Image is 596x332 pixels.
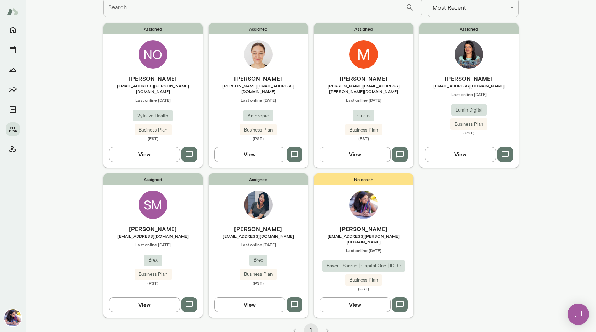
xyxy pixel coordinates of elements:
span: Assigned [209,23,308,34]
h6: [PERSON_NAME] [103,225,203,233]
span: Brex [249,257,267,264]
h6: [PERSON_NAME] [419,74,519,83]
img: Annie Xue [244,191,273,219]
span: Business Plan [450,121,487,128]
span: [PERSON_NAME][EMAIL_ADDRESS][DOMAIN_NAME] [209,83,308,94]
span: Last online [DATE] [209,97,308,103]
h6: [PERSON_NAME] [209,74,308,83]
span: Business Plan [345,277,382,284]
span: Last online [DATE] [314,247,413,253]
span: Last online [DATE] [314,97,413,103]
span: Assigned [419,23,519,34]
img: Aradhana Goel [4,309,21,326]
span: (EST) [314,135,413,141]
span: [EMAIL_ADDRESS][DOMAIN_NAME] [209,233,308,239]
span: Gusto [353,112,374,119]
button: Documents [6,102,20,117]
span: [EMAIL_ADDRESS][DOMAIN_NAME] [419,83,519,89]
span: [PERSON_NAME][EMAIL_ADDRESS][PERSON_NAME][DOMAIN_NAME] [314,83,413,94]
span: Business Plan [135,271,172,278]
span: Assigned [103,23,203,34]
h6: [PERSON_NAME] [314,225,413,233]
span: Last online [DATE] [209,242,308,247]
span: Business Plan [345,127,382,134]
span: [EMAIL_ADDRESS][PERSON_NAME][DOMAIN_NAME] [103,83,203,94]
img: Aradhana Goel [349,191,378,219]
button: View [109,297,180,312]
h6: [PERSON_NAME] [209,225,308,233]
span: Business Plan [135,127,172,134]
span: Business Plan [240,271,277,278]
span: Assigned [314,23,413,34]
span: Vytalize Health [133,112,173,119]
button: View [425,147,496,162]
button: Insights [6,82,20,97]
span: Assigned [209,173,308,185]
button: Home [6,23,20,37]
span: Last online [DATE] [103,242,203,247]
span: (PST) [209,280,308,286]
button: View [109,147,180,162]
button: Client app [6,142,20,156]
h6: [PERSON_NAME] [103,74,203,83]
span: (PST) [314,286,413,291]
span: (PST) [103,280,203,286]
div: NO [139,40,167,69]
span: Assigned [103,173,203,185]
span: Bayer | Sunrun | Capital One | IDEO [322,262,405,269]
div: SM [139,191,167,219]
img: Mento [7,5,19,18]
span: No coach [314,173,413,185]
span: [EMAIL_ADDRESS][DOMAIN_NAME] [103,233,203,239]
button: Members [6,122,20,136]
span: Last online [DATE] [419,91,519,97]
span: (EST) [103,135,203,141]
span: Business Plan [240,127,277,134]
span: Last online [DATE] [103,97,203,103]
button: View [320,147,391,162]
span: Lumin Digital [451,107,487,114]
button: View [320,297,391,312]
img: Bhavna Mittal [455,40,483,69]
img: Jane Leibrock [244,40,273,69]
button: View [214,147,285,162]
h6: [PERSON_NAME] [314,74,413,83]
span: [EMAIL_ADDRESS][PERSON_NAME][DOMAIN_NAME] [314,233,413,245]
span: Anthropic [243,112,273,119]
button: View [214,297,285,312]
span: Brex [144,257,162,264]
button: Sessions [6,43,20,57]
span: (PST) [419,130,519,135]
button: Growth Plan [6,63,20,77]
span: (PST) [209,135,308,141]
img: Mike Hardy [349,40,378,69]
